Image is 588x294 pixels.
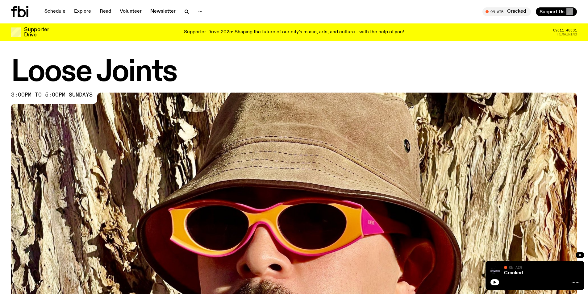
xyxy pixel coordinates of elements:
span: On Air [509,265,522,269]
a: Cracked [504,271,523,275]
h1: Loose Joints [11,59,577,86]
a: Read [96,7,115,16]
span: Support Us [540,9,565,14]
button: On AirCracked [482,7,531,16]
a: Explore [70,7,95,16]
p: Supporter Drive 2025: Shaping the future of our city’s music, arts, and culture - with the help o... [184,30,404,35]
img: Logo for Podcast Cracked. Black background, with white writing, with glass smashing graphics [490,266,500,275]
a: Schedule [41,7,69,16]
button: Support Us [536,7,577,16]
a: Newsletter [147,7,179,16]
span: 09:11:48:31 [553,29,577,32]
h3: Supporter Drive [24,27,49,38]
span: Remaining [557,33,577,36]
a: Volunteer [116,7,145,16]
span: 3:00pm to 5:00pm sundays [11,93,93,97]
